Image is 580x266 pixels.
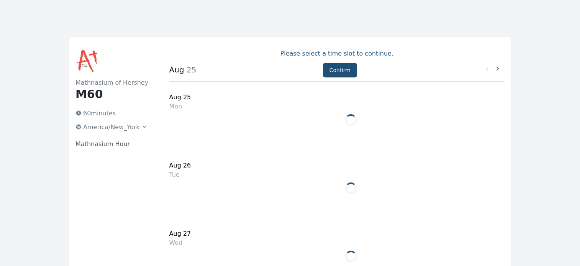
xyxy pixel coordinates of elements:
div: Aug 27 [169,229,191,238]
div: Mon [169,102,191,111]
img: Mathnasium of Hershey [75,49,100,74]
div: Aug 26 [169,161,191,170]
p: Mathnasium Hour [75,140,151,149]
strong: Aug [169,65,184,74]
button: Confirm [323,63,357,77]
h2: Mathnasium of Hershey [75,78,151,87]
p: 60 minutes [72,107,151,120]
p: Please select a time slot to continue. [169,49,505,58]
div: Tue [169,170,191,179]
span: 25 [184,65,197,74]
h1: M60 [75,87,151,101]
div: Aug 25 [169,93,191,102]
button: America/New_York [72,121,151,133]
div: Wed [169,238,191,248]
